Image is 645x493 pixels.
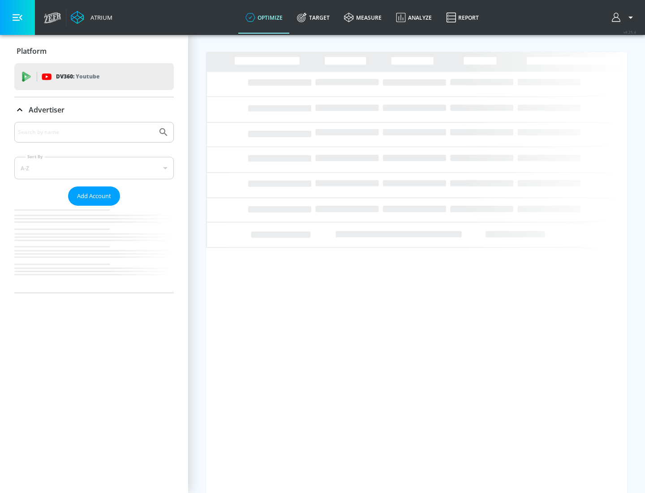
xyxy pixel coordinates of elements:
[623,30,636,35] span: v 4.25.4
[14,63,174,90] div: DV360: Youtube
[87,13,112,22] div: Atrium
[56,72,99,82] p: DV360:
[29,105,64,115] p: Advertiser
[14,97,174,122] div: Advertiser
[17,46,47,56] p: Platform
[14,122,174,293] div: Advertiser
[337,1,389,34] a: measure
[14,39,174,64] div: Platform
[71,11,112,24] a: Atrium
[290,1,337,34] a: Target
[389,1,439,34] a: Analyze
[14,206,174,293] nav: list of Advertiser
[439,1,486,34] a: Report
[26,154,45,160] label: Sort By
[77,191,111,201] span: Add Account
[18,126,154,138] input: Search by name
[76,72,99,81] p: Youtube
[68,186,120,206] button: Add Account
[238,1,290,34] a: optimize
[14,157,174,179] div: A-Z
